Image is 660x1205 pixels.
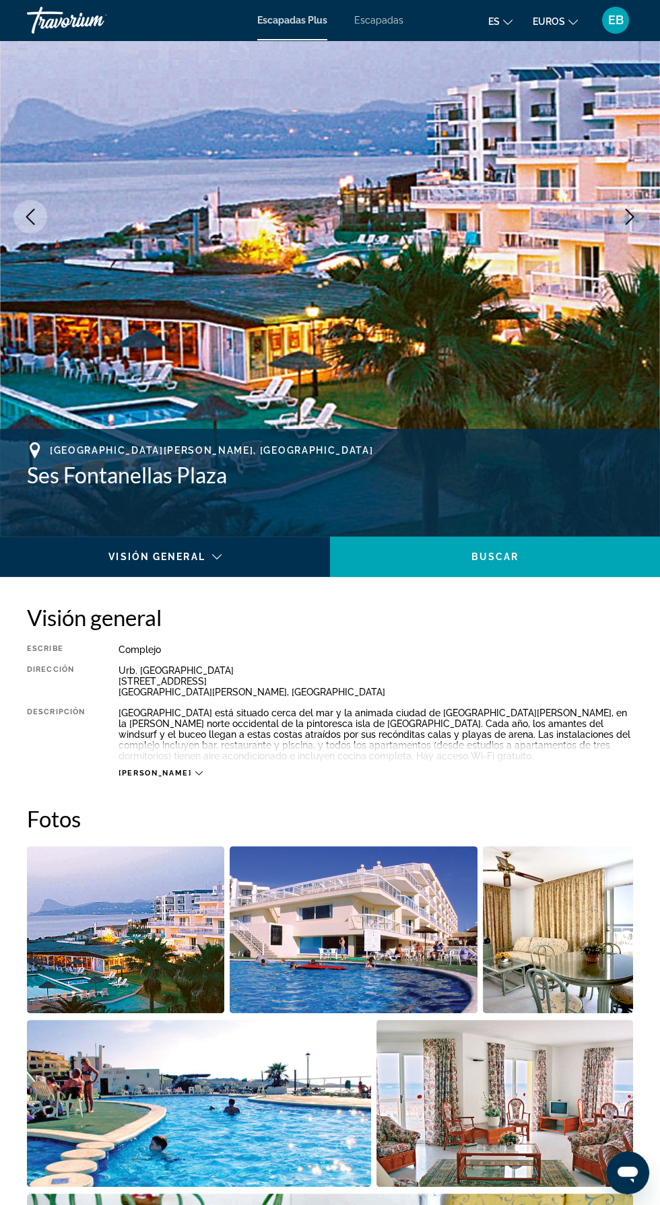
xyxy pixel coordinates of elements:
div: Urb. [GEOGRAPHIC_DATA] [STREET_ADDRESS] [GEOGRAPHIC_DATA][PERSON_NAME], [GEOGRAPHIC_DATA] [119,665,633,697]
button: Open full-screen image slider [230,846,477,1014]
button: Previous image [13,200,47,234]
span: [GEOGRAPHIC_DATA][PERSON_NAME], [GEOGRAPHIC_DATA] [50,445,373,456]
button: Buscar [330,537,660,577]
font: es [488,16,500,27]
button: Next image [613,200,647,234]
h2: Visión general [27,604,633,631]
div: Escribe [27,644,85,655]
button: Cambiar moneda [533,11,578,31]
a: Travorium [27,3,162,38]
font: EB [608,13,624,27]
button: Menú de usuario [598,6,633,34]
span: Buscar [471,551,519,562]
div: Complejo [119,644,633,655]
iframe: Botón para iniciar la ventana de mensajería [606,1151,649,1194]
button: Cambiar idioma [488,11,513,31]
a: Escapadas [354,15,403,26]
h1: Ses Fontanellas Plaza [27,462,633,489]
h2: Fotos [27,805,633,832]
button: Open full-screen image slider [376,1019,633,1187]
a: Escapadas Plus [257,15,327,26]
div: Descripción [27,708,85,761]
button: [PERSON_NAME] [119,768,202,778]
span: [PERSON_NAME] [119,769,191,778]
button: Open full-screen image slider [27,846,224,1014]
button: Open full-screen image slider [483,846,633,1014]
div: Dirección [27,665,85,697]
font: euros [533,16,565,27]
button: Open full-screen image slider [27,1019,371,1187]
div: [GEOGRAPHIC_DATA] está situado cerca del mar y la animada ciudad de [GEOGRAPHIC_DATA][PERSON_NAME... [119,708,633,761]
